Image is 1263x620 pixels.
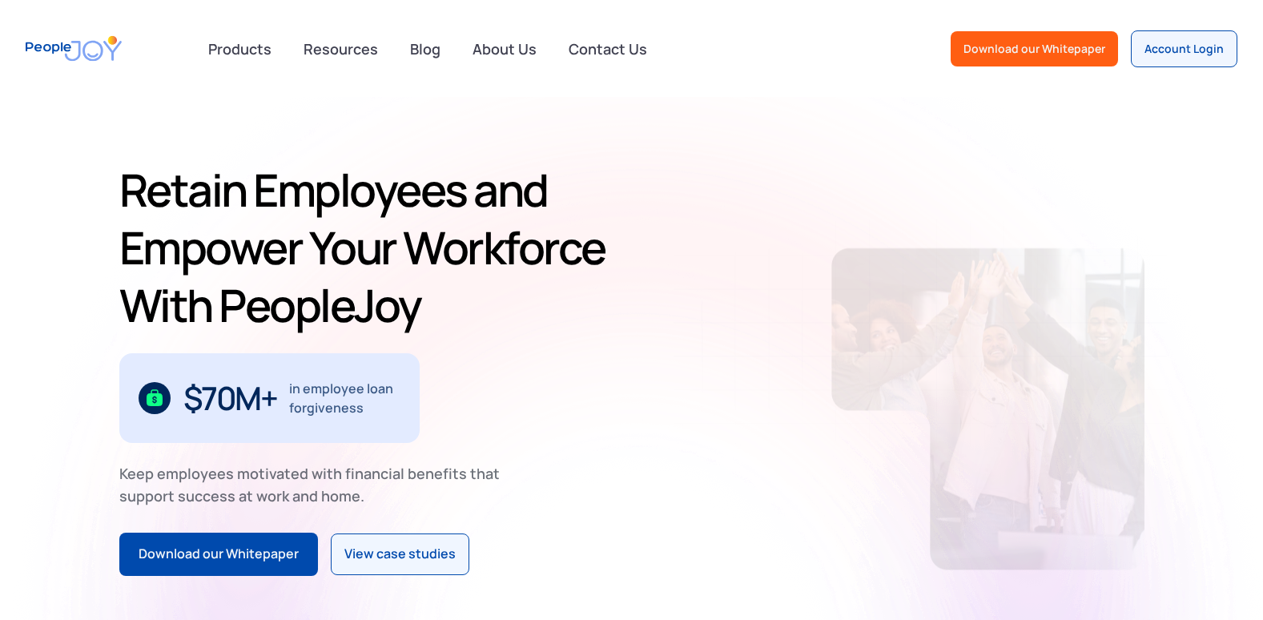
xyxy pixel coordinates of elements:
div: $70M+ [183,385,277,411]
div: 1 / 3 [119,353,420,443]
a: Account Login [1131,30,1237,67]
a: Resources [294,31,388,66]
div: Keep employees motivated with financial benefits that support success at work and home. [119,462,513,507]
a: About Us [463,31,546,66]
div: View case studies [344,544,456,565]
div: Download our Whitepaper [139,544,299,565]
a: Download our Whitepaper [951,31,1118,66]
a: Download our Whitepaper [119,533,318,576]
div: Download our Whitepaper [963,41,1105,57]
a: View case studies [331,533,469,575]
a: Blog [400,31,450,66]
div: Account Login [1144,41,1224,57]
h1: Retain Employees and Empower Your Workforce With PeopleJoy [119,161,625,334]
div: in employee loan forgiveness [289,379,400,417]
div: Products [199,33,281,65]
a: Contact Us [559,31,657,66]
a: home [26,26,122,71]
img: Retain-Employees-PeopleJoy [831,248,1144,570]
